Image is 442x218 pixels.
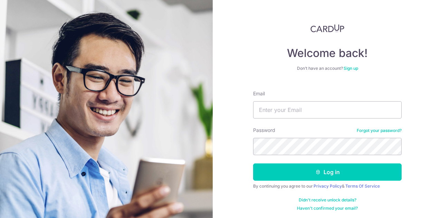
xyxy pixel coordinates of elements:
a: Privacy Policy [314,183,342,189]
a: Didn't receive unlock details? [299,197,356,203]
a: Sign up [344,66,358,71]
button: Log in [253,163,402,181]
label: Password [253,127,275,134]
img: CardUp Logo [310,24,344,32]
div: Don’t have an account? [253,66,402,71]
a: Terms Of Service [345,183,380,189]
h4: Welcome back! [253,46,402,60]
a: Forgot your password? [357,128,402,133]
div: By continuing you agree to our & [253,183,402,189]
a: Haven't confirmed your email? [297,206,358,211]
input: Enter your Email [253,101,402,119]
label: Email [253,90,265,97]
